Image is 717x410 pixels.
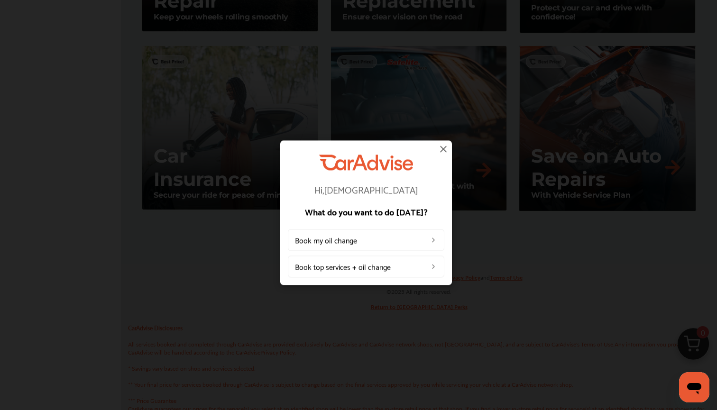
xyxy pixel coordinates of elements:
img: left_arrow_icon.0f472efe.svg [430,263,437,270]
a: Book my oil change [288,229,444,251]
img: CarAdvise Logo [319,155,413,170]
img: left_arrow_icon.0f472efe.svg [430,236,437,244]
a: Book top services + oil change [288,255,444,277]
p: Hi, [DEMOGRAPHIC_DATA] [288,184,444,194]
iframe: Button to launch messaging window [679,372,709,402]
p: What do you want to do [DATE]? [288,207,444,216]
img: close-icon.a004319c.svg [438,143,449,155]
